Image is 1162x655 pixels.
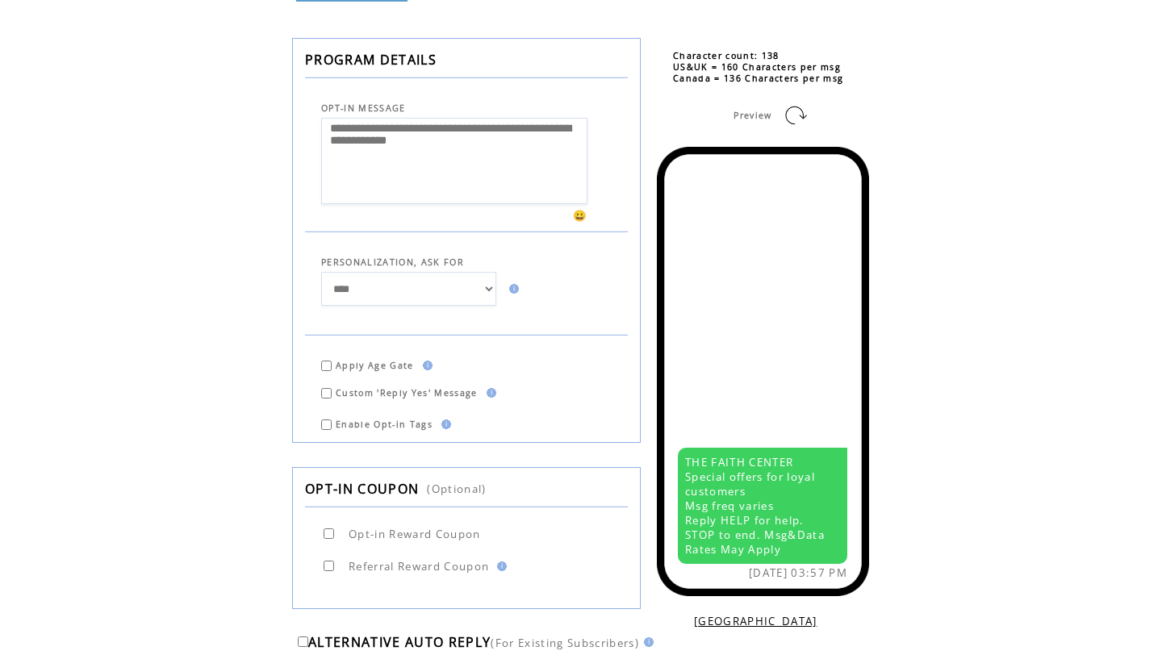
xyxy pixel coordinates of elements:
span: (Optional) [427,482,486,496]
span: Preview [734,110,771,121]
img: help.gif [639,637,654,647]
span: Canada = 136 Characters per msg [673,73,843,84]
img: help.gif [504,284,519,294]
span: THE FAITH CENTER Special offers for loyal customers Msg freq varies Reply HELP for help. STOP to ... [685,455,825,557]
span: Character count: 138 [673,50,780,61]
img: help.gif [418,361,433,370]
span: PROGRAM DETAILS [305,51,437,69]
span: Opt-in Reward Coupon [349,527,481,541]
span: (For Existing Subscribers) [491,636,639,650]
span: Referral Reward Coupon [349,559,489,574]
span: PERSONALIZATION, ASK FOR [321,257,464,268]
a: [GEOGRAPHIC_DATA] [694,614,817,628]
span: US&UK = 160 Characters per msg [673,61,841,73]
span: Apply Age Gate [336,360,414,371]
span: 😀 [573,208,587,223]
img: help.gif [482,388,496,398]
img: help.gif [492,561,507,571]
span: OPT-IN MESSAGE [321,102,406,114]
span: Custom 'Reply Yes' Message [336,387,478,398]
img: help.gif [437,419,451,429]
span: OPT-IN COUPON [305,480,419,498]
span: Enable Opt-in Tags [336,419,433,430]
span: ALTERNATIVE AUTO REPLY [308,633,491,651]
